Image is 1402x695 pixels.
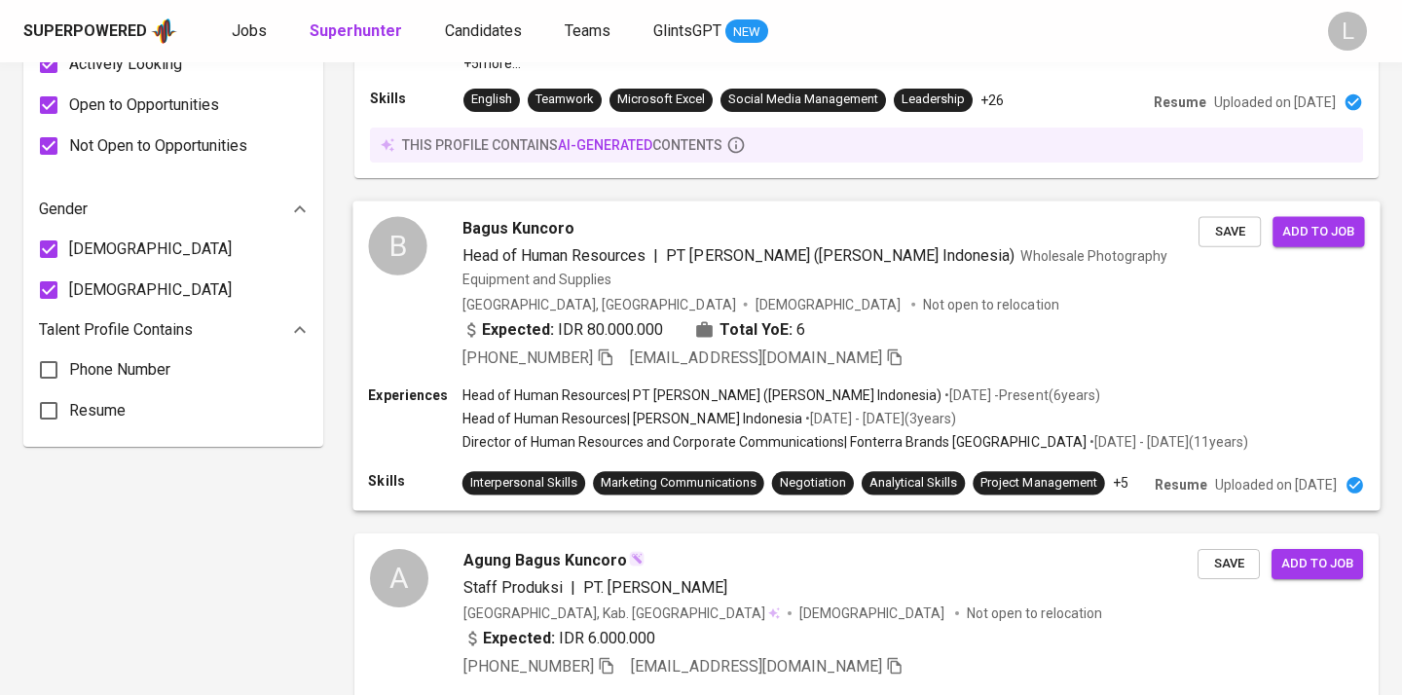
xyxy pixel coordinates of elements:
[310,21,402,40] b: Superhunter
[368,471,461,491] p: Skills
[1281,553,1353,575] span: Add to job
[462,247,1167,286] span: Wholesale Photography Equipment and Supplies
[902,91,965,109] div: Leadership
[631,657,882,676] span: [EMAIL_ADDRESS][DOMAIN_NAME]
[69,93,219,117] span: Open to Opportunities
[653,19,768,44] a: GlintsGPT NEW
[232,19,271,44] a: Jobs
[445,19,526,44] a: Candidates
[402,135,722,155] p: this profile contains contents
[370,89,463,108] p: Skills
[565,21,610,40] span: Teams
[941,385,1099,405] p: • [DATE] - Present ( 6 years )
[23,20,147,43] div: Superpowered
[39,190,308,229] div: Gender
[1207,553,1250,575] span: Save
[719,318,793,342] b: Total YoE:
[1328,12,1367,51] div: L
[354,201,1379,510] a: BBagus KuncoroHead of Human Resources|PT [PERSON_NAME] ([PERSON_NAME] Indonesia)Wholesale Photogr...
[1273,216,1364,246] button: Add to job
[756,295,904,314] span: [DEMOGRAPHIC_DATA]
[1208,220,1251,242] span: Save
[69,278,232,302] span: [DEMOGRAPHIC_DATA]
[462,348,593,367] span: [PHONE_NUMBER]
[630,348,882,367] span: [EMAIL_ADDRESS][DOMAIN_NAME]
[799,604,947,623] span: [DEMOGRAPHIC_DATA]
[1215,475,1337,494] p: Uploaded on [DATE]
[728,91,878,109] div: Social Media Management
[1113,473,1128,493] p: +5
[463,657,594,676] span: [PHONE_NUMBER]
[1282,220,1354,242] span: Add to job
[39,318,193,342] p: Talent Profile Contains
[69,399,126,422] span: Resume
[463,578,563,597] span: Staff Produksi
[571,576,575,600] span: |
[1199,216,1261,246] button: Save
[463,54,1001,73] p: +5 more ...
[462,385,941,405] p: Head of Human Resources | PT [PERSON_NAME] ([PERSON_NAME] Indonesia)
[617,91,705,109] div: Microsoft Excel
[69,238,232,261] span: [DEMOGRAPHIC_DATA]
[69,53,182,76] span: Actively Looking
[445,21,522,40] span: Candidates
[1155,475,1207,494] p: Resume
[470,474,577,493] div: Interpersonal Skills
[601,474,756,493] div: Marketing Communications
[653,243,658,267] span: |
[23,17,177,46] a: Superpoweredapp logo
[802,409,956,428] p: • [DATE] - [DATE] ( 3 years )
[483,627,555,650] b: Expected:
[980,474,1096,493] div: Project Management
[463,549,627,572] span: Agung Bagus Kuncoro
[232,21,267,40] span: Jobs
[463,627,655,650] div: IDR 6.000.000
[462,216,574,239] span: Bagus Kuncoro
[462,318,664,342] div: IDR 80.000.000
[653,21,721,40] span: GlintsGPT
[780,474,846,493] div: Negotiation
[462,409,802,428] p: Head of Human Resources | [PERSON_NAME] Indonesia
[462,295,736,314] div: [GEOGRAPHIC_DATA], [GEOGRAPHIC_DATA]
[1272,549,1363,579] button: Add to job
[69,358,170,382] span: Phone Number
[923,295,1058,314] p: Not open to relocation
[462,432,1087,452] p: Director of Human Resources and Corporate Communications | Fonterra Brands [GEOGRAPHIC_DATA]
[980,91,1004,110] p: +26
[482,318,554,342] b: Expected:
[1214,92,1336,112] p: Uploaded on [DATE]
[1198,549,1260,579] button: Save
[629,551,645,567] img: magic_wand.svg
[583,578,727,597] span: PT. [PERSON_NAME]
[535,91,594,109] div: Teamwork
[151,17,177,46] img: app logo
[1154,92,1206,112] p: Resume
[39,311,308,349] div: Talent Profile Contains
[565,19,614,44] a: Teams
[967,604,1102,623] p: Not open to relocation
[368,216,426,274] div: B
[310,19,406,44] a: Superhunter
[869,474,957,493] div: Analytical Skills
[796,318,805,342] span: 6
[69,134,247,158] span: Not Open to Opportunities
[463,604,780,623] div: [GEOGRAPHIC_DATA], Kab. [GEOGRAPHIC_DATA]
[666,245,1015,264] span: PT [PERSON_NAME] ([PERSON_NAME] Indonesia)
[370,549,428,607] div: A
[1087,432,1248,452] p: • [DATE] - [DATE] ( 11 years )
[368,385,461,405] p: Experiences
[558,137,652,153] span: AI-generated
[39,198,88,221] p: Gender
[471,91,512,109] div: English
[725,22,768,42] span: NEW
[462,245,646,264] span: Head of Human Resources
